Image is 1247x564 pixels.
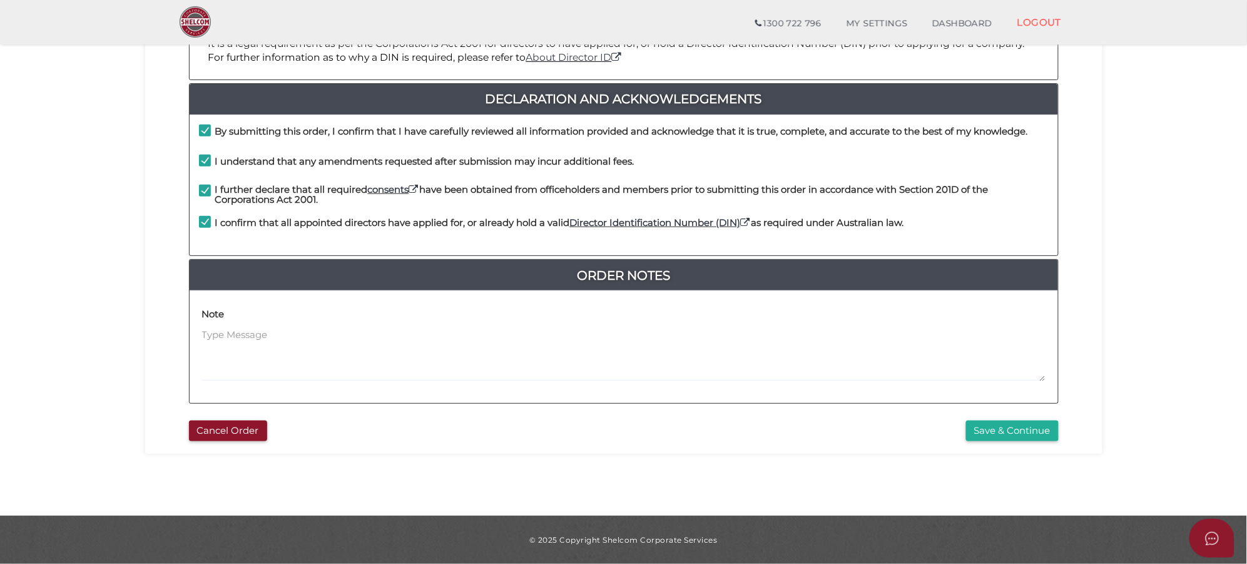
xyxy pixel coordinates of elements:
[920,11,1005,36] a: DASHBOARD
[208,37,1039,65] p: It is a legal requirement as per the Corporations Act 2001 for directors to have applied for, or ...
[189,421,267,441] button: Cancel Order
[215,185,1049,205] h4: I further declare that all required have been obtained from officeholders and members prior to su...
[570,217,751,228] a: Director Identification Number (DIN)
[526,51,623,63] a: About Director ID
[966,421,1059,441] button: Save & Continue
[190,265,1058,285] a: Order Notes
[215,126,1028,137] h4: By submitting this order, I confirm that I have carefully reviewed all information provided and a...
[202,309,225,320] h4: Note
[743,11,833,36] a: 1300 722 796
[215,218,904,228] h4: I confirm that all appointed directors have applied for, or already hold a valid as required unde...
[1189,519,1234,558] button: Open asap
[155,535,1093,545] div: © 2025 Copyright Shelcom Corporate Services
[368,183,420,195] a: consents
[1005,9,1074,35] a: LOGOUT
[215,156,634,167] h4: I understand that any amendments requested after submission may incur additional fees.
[190,89,1058,109] a: Declaration And Acknowledgements
[834,11,920,36] a: MY SETTINGS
